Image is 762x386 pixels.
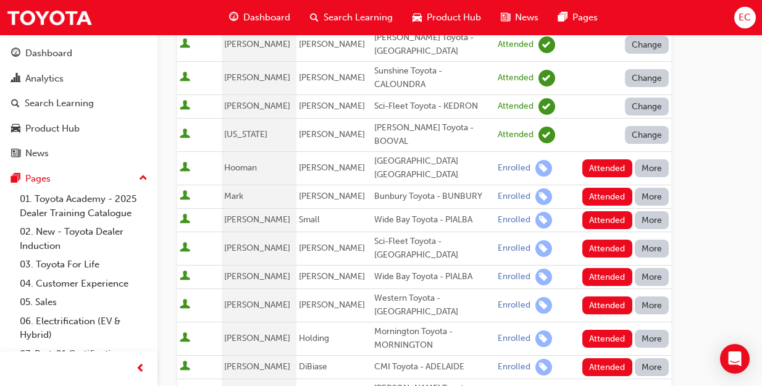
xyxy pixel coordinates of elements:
span: [PERSON_NAME] [224,300,290,310]
div: Sci-Fleet Toyota - [GEOGRAPHIC_DATA] [374,235,493,262]
a: Dashboard [5,42,153,65]
span: learningRecordVerb_ATTEND-icon [538,70,555,86]
div: News [25,146,49,161]
div: Attended [498,72,534,84]
a: 04. Customer Experience [15,274,153,293]
button: DashboardAnalyticsSearch LearningProduct HubNews [5,40,153,167]
a: 01. Toyota Academy - 2025 Dealer Training Catalogue [15,190,153,222]
span: learningRecordVerb_ENROLL-icon [535,297,552,314]
span: [PERSON_NAME] [224,101,290,111]
span: [US_STATE] [224,129,267,140]
span: [PERSON_NAME] [299,271,365,282]
span: [PERSON_NAME] [224,214,290,225]
div: Dashboard [25,46,72,61]
button: Attended [582,268,632,286]
div: Mornington Toyota - MORNINGTON [374,325,493,353]
span: [PERSON_NAME] [224,72,290,83]
span: Small [299,214,320,225]
span: [PERSON_NAME] [299,162,365,173]
span: car-icon [11,124,20,135]
span: User is active [180,271,190,283]
a: pages-iconPages [548,5,608,30]
button: EC [734,7,756,28]
span: User is active [180,38,190,51]
span: [PERSON_NAME] [224,243,290,253]
div: Enrolled [498,162,530,174]
span: User is active [180,361,190,373]
div: Attended [498,101,534,112]
button: Attended [582,358,632,376]
button: Attended [582,188,632,206]
div: Enrolled [498,214,530,226]
div: Western Toyota - [GEOGRAPHIC_DATA] [374,292,493,319]
a: Product Hub [5,117,153,140]
a: 06. Electrification (EV & Hybrid) [15,312,153,345]
button: More [635,330,669,348]
span: User is active [180,299,190,311]
span: pages-icon [558,10,567,25]
span: [PERSON_NAME] [299,191,365,201]
div: Sunshine Toyota - CALOUNDRA [374,64,493,92]
span: car-icon [412,10,422,25]
button: Attended [582,296,632,314]
span: learningRecordVerb_ATTEND-icon [538,36,555,53]
span: news-icon [11,148,20,159]
span: [PERSON_NAME] [299,129,365,140]
div: Pages [25,172,51,186]
button: Change [625,126,669,144]
button: Attended [582,159,632,177]
span: Dashboard [243,10,290,25]
a: guage-iconDashboard [219,5,300,30]
span: [PERSON_NAME] [299,72,365,83]
span: [PERSON_NAME] [224,39,290,49]
button: Change [625,98,669,115]
div: Analytics [25,72,64,86]
div: Search Learning [25,96,94,111]
button: More [635,296,669,314]
span: learningRecordVerb_ENROLL-icon [535,240,552,257]
button: Change [625,36,669,54]
div: [PERSON_NAME] Toyota - [GEOGRAPHIC_DATA] [374,31,493,59]
button: More [635,358,669,376]
span: prev-icon [136,361,145,377]
span: learningRecordVerb_ENROLL-icon [535,212,552,229]
span: search-icon [310,10,319,25]
button: Attended [582,330,632,348]
a: news-iconNews [491,5,548,30]
span: learningRecordVerb_ATTEND-icon [538,127,555,143]
a: 02. New - Toyota Dealer Induction [15,222,153,255]
a: search-iconSearch Learning [300,5,403,30]
span: search-icon [11,98,20,109]
button: More [635,240,669,258]
span: [PERSON_NAME] [224,333,290,343]
div: [GEOGRAPHIC_DATA] [GEOGRAPHIC_DATA] [374,154,493,182]
div: CMI Toyota - ADELAIDE [374,360,493,374]
a: 03. Toyota For Life [15,255,153,274]
span: guage-icon [229,10,238,25]
div: Product Hub [25,122,80,136]
span: [PERSON_NAME] [299,39,365,49]
button: More [635,211,669,229]
span: User is active [180,128,190,141]
span: Product Hub [427,10,481,25]
div: Attended [498,39,534,51]
button: Attended [582,240,632,258]
span: learningRecordVerb_ENROLL-icon [535,359,552,376]
span: User is active [180,162,190,174]
div: Enrolled [498,333,530,345]
div: Enrolled [498,271,530,283]
span: Hooman [224,162,257,173]
a: 05. Sales [15,293,153,312]
span: [PERSON_NAME] [299,243,365,253]
a: News [5,142,153,165]
span: User is active [180,214,190,226]
a: car-iconProduct Hub [403,5,491,30]
a: 07. Parts21 Certification [15,345,153,364]
span: [PERSON_NAME] [224,361,290,372]
span: Mark [224,191,243,201]
span: [PERSON_NAME] [299,101,365,111]
a: Trak [6,4,93,31]
button: Pages [5,167,153,190]
a: Analytics [5,67,153,90]
div: Open Intercom Messenger [720,344,750,374]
